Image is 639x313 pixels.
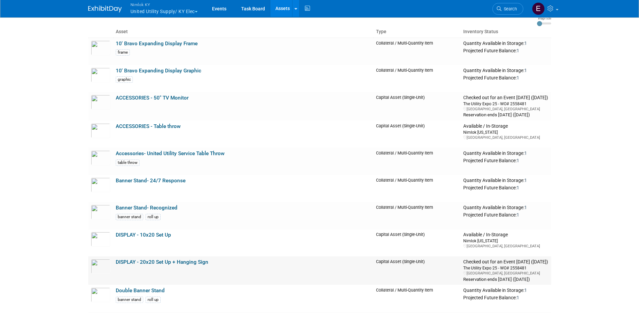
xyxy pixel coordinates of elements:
div: roll up [146,214,161,220]
span: 1 [517,48,519,53]
div: Available / In-Storage [463,232,548,238]
span: 1 [517,158,519,163]
a: 10' Bravo Expanding Display Graphic [116,68,201,74]
td: Collateral / Multi-Quantity Item [373,65,461,92]
span: 1 [524,205,527,210]
span: 1 [524,178,527,183]
div: frame [116,49,130,56]
td: Capital Asset (Single-Unit) [373,229,461,256]
td: Collateral / Multi-Quantity Item [373,175,461,202]
div: Quantity Available in Storage: [463,288,548,294]
td: Capital Asset (Single-Unit) [373,256,461,285]
div: Quantity Available in Storage: [463,68,548,74]
th: Type [373,26,461,38]
td: Collateral / Multi-Quantity Item [373,285,461,312]
span: 1 [524,288,527,293]
img: ExhibitDay [88,6,122,12]
td: Collateral / Multi-Quantity Item [373,202,461,229]
div: roll up [146,297,161,303]
div: [GEOGRAPHIC_DATA], [GEOGRAPHIC_DATA] [463,135,548,140]
a: Banner Stand- Recognized [116,205,177,211]
div: Quantity Available in Storage: [463,205,548,211]
div: graphic [116,76,133,83]
span: Nimlok KY [130,1,198,8]
td: Collateral / Multi-Quantity Item [373,38,461,65]
td: Collateral / Multi-Quantity Item [373,148,461,175]
td: Capital Asset (Single-Unit) [373,121,461,148]
a: Banner Stand- 24/7 Response [116,178,185,184]
div: The Utility Expo 25 - WO# 2558481 [463,101,548,107]
div: Checked out for an Event [DATE] ([DATE]) [463,259,548,265]
span: 1 [524,68,527,73]
div: [GEOGRAPHIC_DATA], [GEOGRAPHIC_DATA] [463,271,548,276]
a: Search [492,3,523,15]
div: banner stand [116,297,143,303]
div: [GEOGRAPHIC_DATA], [GEOGRAPHIC_DATA] [463,107,548,112]
th: Asset [113,26,373,38]
span: 1 [517,295,519,300]
div: Projected Future Balance: [463,184,548,191]
div: banner stand [116,214,143,220]
a: ACCESSORIES - 50" TV Monitor [116,95,189,101]
div: Nimlok [US_STATE] [463,238,548,244]
div: [GEOGRAPHIC_DATA], [GEOGRAPHIC_DATA] [463,244,548,249]
div: The Utility Expo 25 - WO# 2558481 [463,265,548,271]
img: Elizabeth Griffin [532,2,545,15]
div: Checked out for an Event [DATE] ([DATE]) [463,95,548,101]
div: table throw [116,160,140,166]
a: Accessories- United Utility Service Table Throw [116,150,224,156]
span: 1 [517,212,519,217]
a: 10' Bravo Expanding Display Frame [116,41,198,47]
div: Projected Future Balance: [463,47,548,54]
span: 1 [524,150,527,156]
td: Capital Asset (Single-Unit) [373,92,461,121]
span: 1 [517,75,519,80]
div: Quantity Available in Storage: [463,41,548,47]
div: Reservation ends [DATE] ([DATE]) [463,112,548,118]
div: Quantity Available in Storage: [463,150,548,156]
div: Projected Future Balance: [463,294,548,301]
a: Double Banner Stand [116,288,165,294]
span: Search [501,6,517,11]
span: 1 [517,185,519,190]
div: Image Size [537,16,551,20]
div: Projected Future Balance: [463,156,548,164]
a: ACCESSORIES - Table throw [116,123,180,129]
div: Quantity Available in Storage: [463,178,548,184]
div: Reservation ends [DATE] ([DATE]) [463,276,548,283]
div: Available / In-Storage [463,123,548,129]
div: Nimlok [US_STATE] [463,129,548,135]
div: Projected Future Balance: [463,211,548,218]
span: 1 [524,41,527,46]
a: DISPLAY - 20x20 Set Up + Hanging Sign [116,259,208,265]
a: DISPLAY - 10x20 Set Up [116,232,171,238]
div: Projected Future Balance: [463,74,548,81]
